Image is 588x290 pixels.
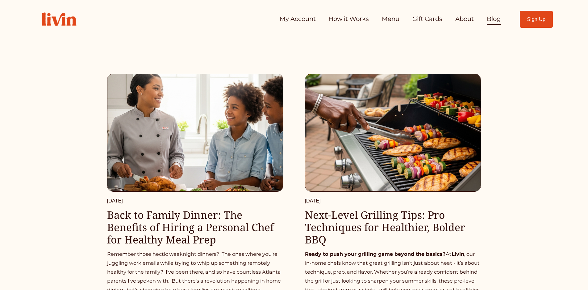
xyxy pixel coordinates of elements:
[382,13,399,25] a: Menu
[452,251,464,257] strong: Livin
[106,73,284,192] img: Back to Family Dinner: The Benefits of Hiring a Personal Chef for Healthy Meal Prep
[520,11,553,28] a: Sign Up
[35,6,83,32] img: Livin
[412,13,442,25] a: Gift Cards
[107,208,274,247] a: Back to Family Dinner: The Benefits of Hiring a Personal Chef for Healthy Meal Prep
[487,13,501,25] a: Blog
[455,13,474,25] a: About
[280,13,316,25] a: My Account
[304,73,482,192] img: Next-Level Grilling Tips: Pro Techniques for Healthier, Bolder BBQ
[305,198,321,204] time: [DATE]
[328,13,369,25] a: How it Works
[107,198,123,204] time: [DATE]
[305,251,446,257] strong: Ready to push your grilling game beyond the basics?
[305,208,465,247] a: Next-Level Grilling Tips: Pro Techniques for Healthier, Bolder BBQ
